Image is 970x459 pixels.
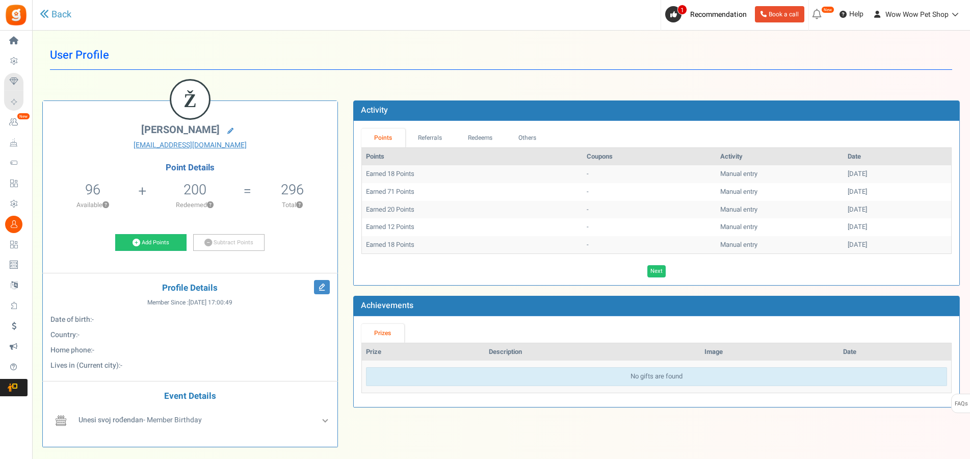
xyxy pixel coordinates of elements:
td: Earned 71 Points [362,183,583,201]
th: Points [362,148,583,166]
th: Image [700,343,839,361]
a: Next [647,265,666,277]
a: Prizes [361,324,404,343]
th: Description [485,343,701,361]
button: ? [207,202,214,209]
div: [DATE] [848,205,947,215]
b: Activity [361,104,388,116]
td: - [583,236,716,254]
span: Wow Wow Pet Shop [885,9,949,20]
span: Help [847,9,863,19]
em: New [821,6,834,13]
th: Activity [716,148,844,166]
div: [DATE] [848,169,947,179]
td: Earned 18 Points [362,165,583,183]
th: Prize [362,343,485,361]
td: - [583,183,716,201]
span: - [92,345,94,355]
span: Member Since : [147,298,232,307]
p: Total [252,200,332,210]
a: Redeems [455,129,506,147]
a: Others [506,129,549,147]
td: Earned 20 Points [362,201,583,219]
a: New [4,114,28,131]
span: FAQs [954,394,968,414]
span: Manual entry [720,240,757,249]
span: - [120,360,122,371]
span: Manual entry [720,169,757,178]
button: ? [296,202,303,209]
a: 1 Recommendation [665,6,751,22]
h4: Profile Details [50,284,330,293]
h1: User Profile [50,41,952,70]
th: Date [844,148,951,166]
p: : [50,361,330,371]
h5: 296 [281,182,304,197]
b: Home phone [50,345,91,355]
a: Book a call [755,6,804,22]
b: Country [50,329,76,340]
th: Date [839,343,951,361]
figcaption: Ž [171,81,209,120]
span: - Member Birthday [78,415,202,425]
span: - [77,329,80,340]
button: ? [102,202,109,209]
a: Help [835,6,868,22]
em: New [17,113,30,120]
h4: Event Details [50,392,330,401]
span: Manual entry [720,222,757,232]
a: Add Points [115,234,187,251]
div: [DATE] [848,222,947,232]
h4: Point Details [43,163,337,172]
span: Manual entry [720,187,757,196]
a: Subtract Points [193,234,265,251]
div: [DATE] [848,240,947,250]
h5: 200 [183,182,206,197]
span: Recommendation [690,9,747,20]
i: Edit Profile [314,280,330,294]
td: - [583,218,716,236]
img: Gratisfaction [5,4,28,27]
td: Earned 12 Points [362,218,583,236]
a: [EMAIL_ADDRESS][DOMAIN_NAME] [50,140,330,150]
td: Earned 18 Points [362,236,583,254]
p: : [50,345,330,355]
span: - [92,314,94,325]
td: - [583,201,716,219]
p: Available [48,200,138,210]
span: [DATE] 17:00:49 [189,298,232,307]
b: Date of birth [50,314,90,325]
a: Points [361,129,405,147]
p: : [50,315,330,325]
b: Unesi svoj rođendan [78,415,143,425]
span: 1 [677,5,687,15]
b: Achievements [361,299,413,312]
p: Redeemed [148,200,243,210]
div: No gifts are found [366,367,947,386]
p: : [50,330,330,340]
span: [PERSON_NAME] [141,122,220,137]
span: Manual entry [720,205,757,214]
th: Coupons [583,148,716,166]
span: 96 [85,180,100,200]
a: Referrals [405,129,455,147]
td: - [583,165,716,183]
div: [DATE] [848,187,947,197]
button: Open LiveChat chat widget [8,4,39,35]
b: Lives in (Current city) [50,360,119,371]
